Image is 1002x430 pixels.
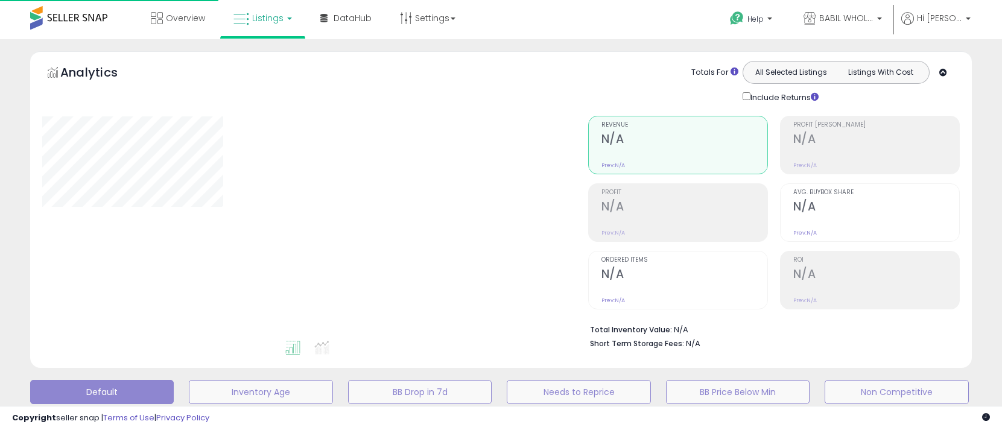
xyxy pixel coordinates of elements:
span: Revenue [601,122,767,128]
span: N/A [686,338,700,349]
span: BABIL WHOLESALE [819,12,874,24]
h2: N/A [793,267,959,283]
button: All Selected Listings [746,65,836,80]
li: N/A [590,321,951,336]
a: Hi [PERSON_NAME] [901,12,971,39]
small: Prev: N/A [601,297,625,304]
a: Terms of Use [103,412,154,423]
small: Prev: N/A [601,162,625,169]
span: Profit [601,189,767,196]
h2: N/A [793,200,959,216]
a: Privacy Policy [156,412,209,423]
span: Profit [PERSON_NAME] [793,122,959,128]
b: Short Term Storage Fees: [590,338,684,349]
div: Totals For [691,67,738,78]
span: Listings [252,12,284,24]
i: Get Help [729,11,744,26]
h2: N/A [601,132,767,148]
h2: N/A [601,200,767,216]
strong: Copyright [12,412,56,423]
span: DataHub [334,12,372,24]
h5: Analytics [60,64,141,84]
div: seller snap | | [12,413,209,424]
b: Total Inventory Value: [590,324,672,335]
h2: N/A [601,267,767,283]
span: Ordered Items [601,257,767,264]
button: Non Competitive [825,380,968,404]
button: BB Drop in 7d [348,380,492,404]
small: Prev: N/A [793,229,817,236]
button: Listings With Cost [836,65,925,80]
button: Default [30,380,174,404]
span: ROI [793,257,959,264]
small: Prev: N/A [601,229,625,236]
span: Help [747,14,764,24]
a: Help [720,2,784,39]
span: Hi [PERSON_NAME] [917,12,962,24]
button: BB Price Below Min [666,380,810,404]
div: Include Returns [734,90,833,104]
small: Prev: N/A [793,162,817,169]
span: Overview [166,12,205,24]
button: Inventory Age [189,380,332,404]
span: Avg. Buybox Share [793,189,959,196]
small: Prev: N/A [793,297,817,304]
h2: N/A [793,132,959,148]
button: Needs to Reprice [507,380,650,404]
